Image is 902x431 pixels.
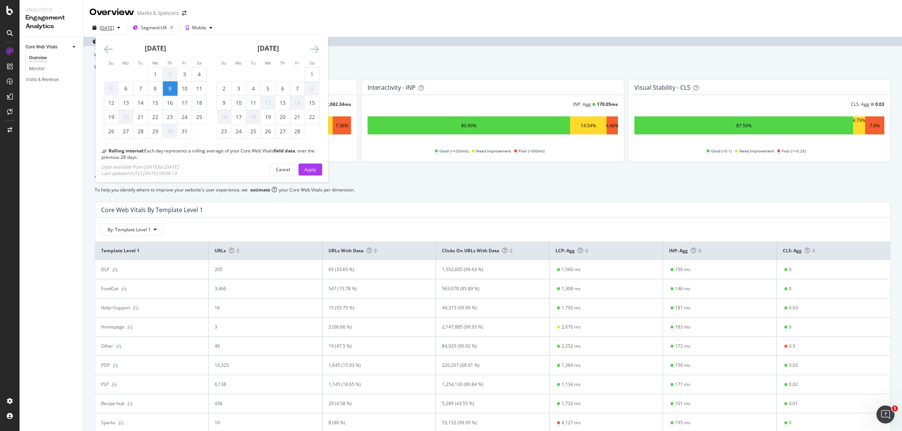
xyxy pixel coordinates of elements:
div: 26 [261,128,275,135]
td: Tuesday, February 11, 2025 [246,96,261,110]
div: 156 ms [675,362,690,369]
small: Th [167,60,172,66]
td: Monday, January 27, 2025 [119,124,133,139]
span: CLS: Agg [783,247,810,254]
td: Saturday, February 15, 2025 [305,96,319,110]
div: 2 [217,85,231,92]
div: 14 [133,99,148,107]
div: PDP [101,362,110,369]
div: FoodCat [101,285,118,292]
small: Su [109,60,114,66]
td: Friday, February 7, 2025 [290,81,305,96]
td: Not available. Sunday, February 16, 2025 [217,110,232,124]
td: Thursday, January 23, 2025 [163,110,177,124]
div: 4 [192,71,206,78]
div: 0 [789,324,792,330]
div: 183 ms [675,324,690,330]
div: 20 (4.58 %) [328,400,419,407]
div: 170.05 ms [597,101,618,107]
td: Sunday, January 26, 2025 [104,124,119,139]
small: Sa [197,60,201,66]
div: 172 ms [675,343,690,350]
div: Other [101,343,113,350]
div: 18 [246,113,260,121]
div: 547 (15.78 %) [328,285,419,292]
div: 25 [246,128,260,135]
div: 6 [275,85,290,92]
div: Core Web Vitals By Template Level 1 [101,206,203,214]
td: Saturday, February 22, 2025 [305,110,319,124]
div: Analytics [26,6,77,14]
div: INP: Agg [573,101,591,107]
div: 16 [215,304,306,311]
div: 0 [789,266,792,273]
div: 4.79% [853,117,866,134]
div: 29 [148,128,162,135]
td: Not available. Tuesday, February 18, 2025 [246,110,261,124]
div: 84,925 (90.92 %) [442,343,533,350]
div: 23 [163,113,177,121]
div: Interactivity - INP [368,84,416,91]
div: 15 (93.75 %) [328,304,419,311]
td: Not available. Sunday, January 5, 2025 [104,81,119,96]
div: 9 [163,85,177,92]
div: arrow-right-arrow-left [182,11,186,16]
div: 19 (47.5 %) [328,343,419,350]
div: 2,082.34 ms [326,101,351,107]
div: 2,147,885 (99.93 %) [442,324,533,330]
div: Move forward to switch to the next month. [310,44,319,55]
button: [DATE] [89,22,123,34]
a: Monitor [29,65,78,73]
td: Monday, January 13, 2025 [119,96,133,110]
div: 2,676 ms [561,324,581,330]
td: Monday, February 10, 2025 [232,96,246,110]
div: 0.02 [789,381,798,388]
div: Move backward to switch to the previous month. [104,44,113,55]
td: Tuesday, February 4, 2025 [246,81,261,96]
td: Tuesday, January 7, 2025 [133,81,148,96]
td: Monday, January 6, 2025 [119,81,133,96]
div: 436 [215,400,306,407]
div: 40 [215,343,306,350]
small: Tu [138,60,143,66]
div: 16 [217,113,231,121]
div: Each day represents a rolling average of your Core Web Vitals , over the previous 28 days. [101,148,322,160]
div: 2 (66.66 %) [328,324,419,330]
div: Help+Support [101,304,130,311]
div: 23 [217,128,231,135]
td: Monday, February 3, 2025 [232,81,246,96]
div: Cancel [276,166,290,172]
div: 22 [305,113,319,121]
div: Monitor [29,65,45,73]
div: 20 [275,113,290,121]
div: 3 [232,85,246,92]
div: 12 [261,99,275,107]
div: Visual Stability - CLS [634,84,690,91]
div: 181 ms [675,304,690,311]
td: Thursday, February 20, 2025 [275,110,290,124]
small: We [265,60,271,66]
td: Friday, February 21, 2025 [290,110,305,124]
div: 0.01 [789,400,798,407]
div: 20 [119,113,133,121]
td: Not available. Saturday, February 8, 2025 [305,81,319,96]
div: 3,466 [215,285,306,292]
td: Wednesday, February 5, 2025 [261,81,275,96]
div: Last updated (UTC) [DATE] 09:06:13 [101,170,179,176]
div: 8 [148,85,162,92]
td: Wednesday, January 29, 2025 [148,124,163,139]
td: Friday, January 10, 2025 [177,81,192,96]
span: Good (<=200ms) [439,146,469,155]
div: 8 [305,85,319,92]
td: Tuesday, January 28, 2025 [133,124,148,139]
div: 1,308 ms [561,285,581,292]
div: 44,315 (99.99 %) [442,304,533,311]
div: 53,152 (99.99 %) [442,419,533,426]
div: 1,732 ms [561,400,581,407]
div: 1,254,130 (89.84 %) [442,381,533,388]
div: DLP [101,266,109,273]
span: Need Improvement [739,146,774,155]
div: 13 [275,99,290,107]
td: Tuesday, January 14, 2025 [133,96,148,110]
div: 5,289 (43.55 %) [442,400,533,407]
